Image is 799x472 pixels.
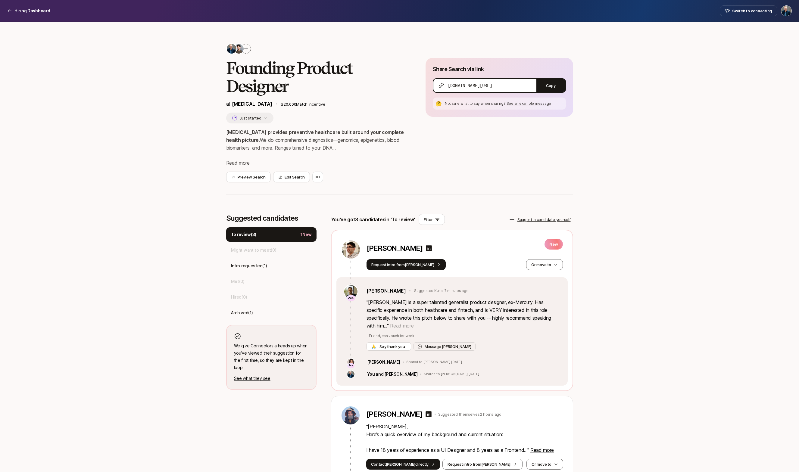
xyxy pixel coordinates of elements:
p: Intro requested ( 1 ) [231,262,267,269]
button: Filter [419,214,445,225]
button: Sagan Schultz [781,5,792,16]
button: Edit Search [273,172,310,182]
button: Switch to connecting [720,5,777,16]
button: 🙏 Say thank you [367,342,411,351]
p: Suggested Kunal 7 minutes ago [414,288,468,293]
span: Read more [530,447,554,453]
p: Share Search via link [433,65,484,73]
p: Hiring Dashboard [14,7,50,14]
button: Copy [536,79,565,92]
h2: Founding Product Designer [226,59,406,95]
img: ACg8ocLS2l1zMprXYdipp7mfi5ZAPgYYEnnfB-SEFN0Ix-QHc6UIcGI=s160-c [227,44,236,54]
strong: [MEDICAL_DATA] provides preventive healthcare built around your complete health picture. [226,129,405,143]
p: [PERSON_NAME] [366,410,423,418]
img: f0936900_d56c_467f_af31_1b3fd38f9a79.jpg [344,285,357,298]
span: Read more [390,323,414,329]
button: Or move to [526,259,563,270]
p: Hired ( 0 ) [231,293,247,301]
p: New [545,239,563,250]
p: See what they see [234,375,309,382]
p: We do comprehensive diagnostics—genomics, epigenetics, blood biomarkers, and more. Ranges tuned t... [226,128,406,152]
p: [PERSON_NAME] [367,244,423,253]
img: 71d7b91d_d7cb_43b4_a7ea_a9b2f2cc6e03.jpg [347,359,354,366]
span: [MEDICAL_DATA] [232,101,273,107]
p: 1 New [301,231,312,238]
button: Or move to [526,459,563,470]
p: Suggest a candidate yourself [517,216,571,222]
span: Read more [226,160,250,166]
p: Suggested themselves 2 hours ago [438,411,501,417]
button: Message [PERSON_NAME] [414,342,476,351]
span: See an example message [507,101,551,106]
p: Shared to [PERSON_NAME] [DATE] [424,372,479,376]
p: [PERSON_NAME] [367,359,400,366]
span: Switch to connecting [732,8,772,14]
p: Suggested candidates [226,214,317,222]
p: Met ( 0 ) [231,278,245,285]
span: Say thank you [378,343,406,349]
img: ACg8ocLS2l1zMprXYdipp7mfi5ZAPgYYEnnfB-SEFN0Ix-QHc6UIcGI=s160-c [347,371,354,378]
p: You've got 3 candidates in 'To review' [331,216,415,223]
p: at [226,100,273,108]
button: Preview Search [226,172,271,182]
p: Archived ( 1 ) [231,309,253,316]
span: [DOMAIN_NAME][URL] [448,82,492,88]
img: 222e4539_faf0_4343_8ec7_5e9c1361c835.jpg [342,241,360,259]
button: Just started [226,113,274,123]
a: [PERSON_NAME] [367,287,406,295]
p: $20,000 Match Incentive [281,101,406,107]
img: 8db1af2b_c97c_49d4_acbd_538b0e5cc745.jpg [342,406,360,424]
button: Request intro from[PERSON_NAME] [442,459,523,470]
span: 🙏 [371,343,376,349]
p: " [PERSON_NAME], Here’s a quick overview of my background and current situation: I have 18 years ... [366,423,563,454]
p: - Friend, can vouch for work [367,333,560,339]
p: To review ( 3 ) [231,231,257,238]
p: You and [PERSON_NAME] [367,371,418,378]
div: 🤔 [435,100,442,107]
p: Shared to [PERSON_NAME] [DATE] [406,360,462,364]
button: Request intro from[PERSON_NAME] [367,259,446,270]
p: " [PERSON_NAME] is a super talented generalist product designer, ex-Mercury. Has specific experie... [367,298,560,330]
p: Ace [348,296,354,301]
p: We give Connectors a heads up when you've viewed their suggestion for the first time, so they are... [234,342,309,371]
img: Sagan Schultz [781,6,791,16]
p: Not sure what to say when sharing? [445,101,563,106]
img: ACg8ocLBQzhvHPWkBiAPnRlRV1m5rfT8VCpvLNjRCKnQzlOx1sWIVRQ=s160-c [234,44,244,54]
p: Might want to meet ( 0 ) [231,247,276,254]
p: Ace [348,364,354,368]
button: Contact[PERSON_NAME]directly [366,459,440,470]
